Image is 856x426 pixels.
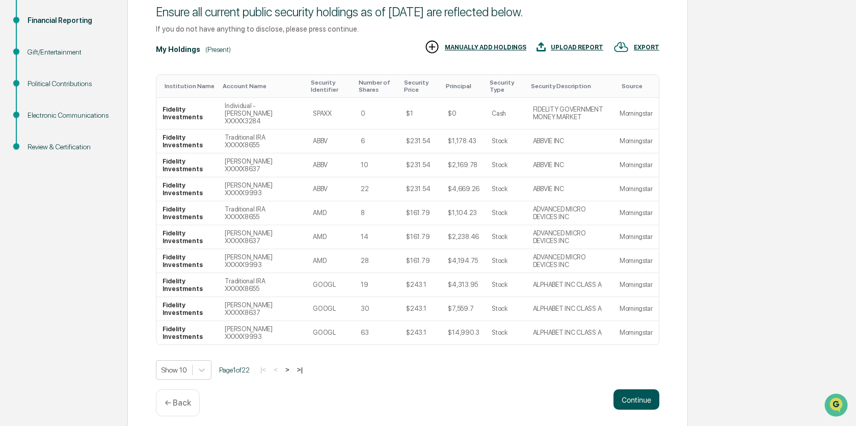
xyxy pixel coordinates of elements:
[355,129,400,153] td: 6
[527,129,613,153] td: ABBVIE INC
[311,79,351,93] div: Toggle SortBy
[156,273,219,297] td: Fidelity Investments
[156,249,219,273] td: Fidelity Investments
[486,273,526,297] td: Stock
[307,98,355,129] td: SPAXX
[613,249,659,273] td: Morningstar
[355,225,400,249] td: 14
[282,365,292,374] button: >
[527,321,613,344] td: ALPHABET INC CLASS A
[442,201,486,225] td: $1,104.23
[6,144,68,162] a: 🔎Data Lookup
[20,128,66,139] span: Preclearance
[101,173,123,180] span: Pylon
[35,88,129,96] div: We're available if you need us!
[613,129,659,153] td: Morningstar
[219,321,307,344] td: [PERSON_NAME] XXXXX9993
[223,83,303,90] div: Toggle SortBy
[84,128,126,139] span: Attestations
[70,124,130,143] a: 🗄️Attestations
[307,249,355,273] td: AMD
[307,153,355,177] td: ABBV
[156,129,219,153] td: Fidelity Investments
[219,98,307,129] td: Individual - [PERSON_NAME] XXXXX3284
[355,321,400,344] td: 63
[442,321,486,344] td: $14,990.3
[400,249,442,273] td: $161.79
[527,225,613,249] td: ADVANCED MICRO DEVICES INC
[613,98,659,129] td: Morningstar
[490,79,522,93] div: Toggle SortBy
[486,297,526,321] td: Stock
[404,79,438,93] div: Toggle SortBy
[219,225,307,249] td: [PERSON_NAME] XXXXX8637
[219,201,307,225] td: Traditional IRA XXXXX8655
[613,201,659,225] td: Morningstar
[359,79,396,93] div: Toggle SortBy
[442,129,486,153] td: $1,178.43
[156,45,200,54] div: My Holdings
[442,153,486,177] td: $2,169.78
[271,365,281,374] button: <
[165,398,191,408] p: ← Back
[28,142,111,152] div: Review & Certification
[400,98,442,129] td: $1
[622,83,655,90] div: Toggle SortBy
[205,45,231,54] div: (Present)
[156,98,219,129] td: Fidelity Investments
[74,129,82,138] div: 🗄️
[486,249,526,273] td: Stock
[355,177,400,201] td: 22
[307,225,355,249] td: AMD
[486,153,526,177] td: Stock
[156,225,219,249] td: Fidelity Investments
[355,297,400,321] td: 30
[156,201,219,225] td: Fidelity Investments
[486,201,526,225] td: Stock
[442,249,486,273] td: $4,194.75
[527,98,613,129] td: FIDELITY GOVERNMENT MONEY MARKET
[307,177,355,201] td: ABBV
[6,124,70,143] a: 🖐️Preclearance
[551,44,603,51] div: UPLOAD REPORT
[156,297,219,321] td: Fidelity Investments
[219,273,307,297] td: Traditional IRA XXXXX8655
[613,321,659,344] td: Morningstar
[400,177,442,201] td: $231.54
[307,201,355,225] td: AMD
[10,149,18,157] div: 🔎
[400,129,442,153] td: $231.54
[307,321,355,344] td: GOOGL
[531,83,609,90] div: Toggle SortBy
[72,172,123,180] a: Powered byPylon
[156,153,219,177] td: Fidelity Investments
[613,297,659,321] td: Morningstar
[355,201,400,225] td: 8
[527,273,613,297] td: ALPHABET INC CLASS A
[442,297,486,321] td: $7,559.7
[527,297,613,321] td: ALPHABET INC CLASS A
[10,129,18,138] div: 🖐️
[446,83,481,90] div: Toggle SortBy
[527,177,613,201] td: ABBVIE INC
[156,321,219,344] td: Fidelity Investments
[486,321,526,344] td: Stock
[355,249,400,273] td: 28
[613,225,659,249] td: Morningstar
[10,21,185,38] p: How can we help?
[400,273,442,297] td: $243.1
[307,273,355,297] td: GOOGL
[307,129,355,153] td: ABBV
[442,225,486,249] td: $2,238.46
[307,297,355,321] td: GOOGL
[156,24,659,33] div: If you do not have anything to disclose, please press continue.
[442,273,486,297] td: $4,313.95
[156,5,659,19] div: Ensure all current public security holdings as of [DATE] are reflected below.
[486,98,526,129] td: Cash
[634,44,659,51] div: EXPORT
[400,297,442,321] td: $243.1
[219,297,307,321] td: [PERSON_NAME] XXXXX8637
[400,321,442,344] td: $243.1
[527,153,613,177] td: ABBVIE INC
